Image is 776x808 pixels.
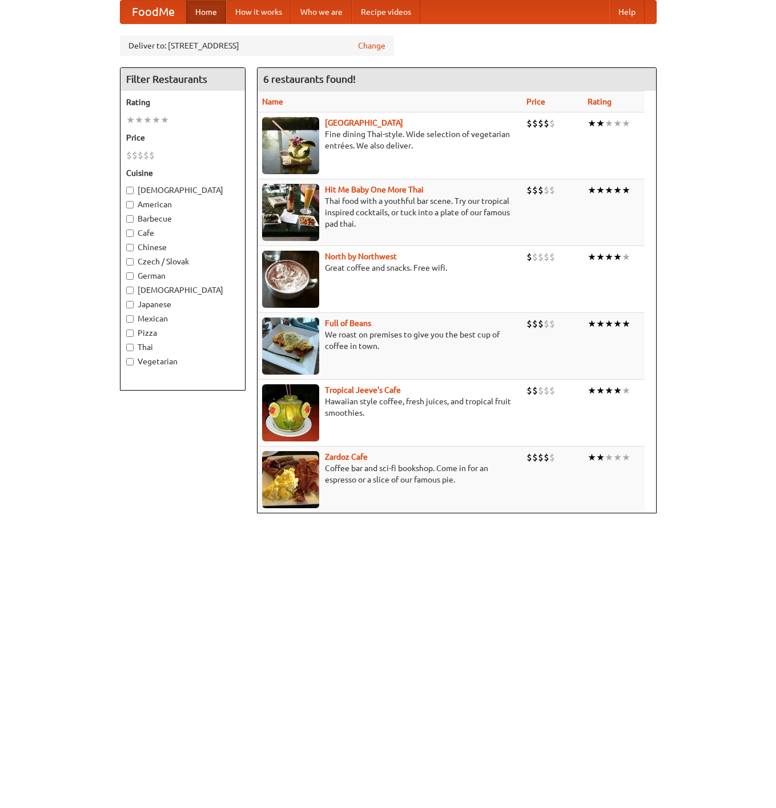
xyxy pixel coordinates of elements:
a: Name [262,97,283,106]
li: ★ [622,451,630,464]
label: Japanese [126,299,239,310]
li: $ [526,117,532,130]
a: North by Northwest [325,252,397,261]
li: ★ [622,184,630,196]
li: $ [532,317,538,330]
li: ★ [160,114,169,126]
li: ★ [596,184,605,196]
p: Fine dining Thai-style. Wide selection of vegetarian entrées. We also deliver. [262,128,518,151]
li: ★ [588,184,596,196]
h5: Price [126,132,239,143]
li: ★ [135,114,143,126]
li: ★ [588,117,596,130]
li: ★ [622,317,630,330]
li: ★ [152,114,160,126]
label: Thai [126,341,239,353]
li: $ [132,149,138,162]
a: Help [609,1,645,23]
a: Change [358,40,385,51]
label: [DEMOGRAPHIC_DATA] [126,284,239,296]
li: ★ [588,451,596,464]
a: Full of Beans [325,319,371,328]
ng-pluralize: 6 restaurants found! [263,74,356,85]
input: Czech / Slovak [126,258,134,266]
li: ★ [596,384,605,397]
li: $ [526,184,532,196]
li: ★ [622,384,630,397]
input: [DEMOGRAPHIC_DATA] [126,287,134,294]
p: Coffee bar and sci-fi bookshop. Come in for an espresso or a slice of our famous pie. [262,463,518,485]
a: FoodMe [120,1,186,23]
li: ★ [588,317,596,330]
li: $ [532,117,538,130]
li: ★ [596,317,605,330]
li: ★ [605,451,613,464]
li: ★ [622,251,630,263]
li: ★ [613,251,622,263]
li: ★ [605,317,613,330]
li: $ [532,451,538,464]
li: $ [538,451,544,464]
li: ★ [143,114,152,126]
img: north.jpg [262,251,319,308]
b: Hit Me Baby One More Thai [325,185,424,194]
label: German [126,270,239,282]
li: $ [549,384,555,397]
div: Deliver to: [STREET_ADDRESS] [120,35,394,56]
li: $ [532,184,538,196]
li: ★ [605,384,613,397]
input: Pizza [126,329,134,337]
li: ★ [605,184,613,196]
label: Pizza [126,327,239,339]
input: [DEMOGRAPHIC_DATA] [126,187,134,194]
p: We roast on premises to give you the best cup of coffee in town. [262,329,518,352]
input: Mexican [126,315,134,323]
li: ★ [126,114,135,126]
li: $ [544,317,549,330]
input: German [126,272,134,280]
label: Chinese [126,242,239,253]
li: $ [544,251,549,263]
li: $ [532,251,538,263]
a: Price [526,97,545,106]
img: satay.jpg [262,117,319,174]
a: Zardoz Cafe [325,452,368,461]
b: Tropical Jeeve's Cafe [325,385,401,395]
h5: Cuisine [126,167,239,179]
li: ★ [596,451,605,464]
input: Thai [126,344,134,351]
p: Thai food with a youthful bar scene. Try our tropical inspired cocktails, or tuck into a plate of... [262,195,518,230]
li: ★ [622,117,630,130]
li: $ [544,184,549,196]
input: Barbecue [126,215,134,223]
li: $ [138,149,143,162]
input: Japanese [126,301,134,308]
li: $ [549,117,555,130]
li: ★ [613,317,622,330]
label: Barbecue [126,213,239,224]
li: ★ [588,251,596,263]
input: Vegetarian [126,358,134,365]
img: beans.jpg [262,317,319,375]
a: [GEOGRAPHIC_DATA] [325,118,403,127]
label: Vegetarian [126,356,239,367]
p: Great coffee and snacks. Free wifi. [262,262,518,274]
label: Mexican [126,313,239,324]
li: $ [544,451,549,464]
li: $ [549,251,555,263]
li: $ [544,117,549,130]
li: $ [538,317,544,330]
li: $ [538,384,544,397]
li: $ [526,251,532,263]
li: $ [549,317,555,330]
label: American [126,199,239,210]
h5: Rating [126,97,239,108]
input: Cafe [126,230,134,237]
li: ★ [596,251,605,263]
li: $ [538,251,544,263]
li: $ [538,117,544,130]
input: American [126,201,134,208]
li: ★ [605,117,613,130]
li: $ [544,384,549,397]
